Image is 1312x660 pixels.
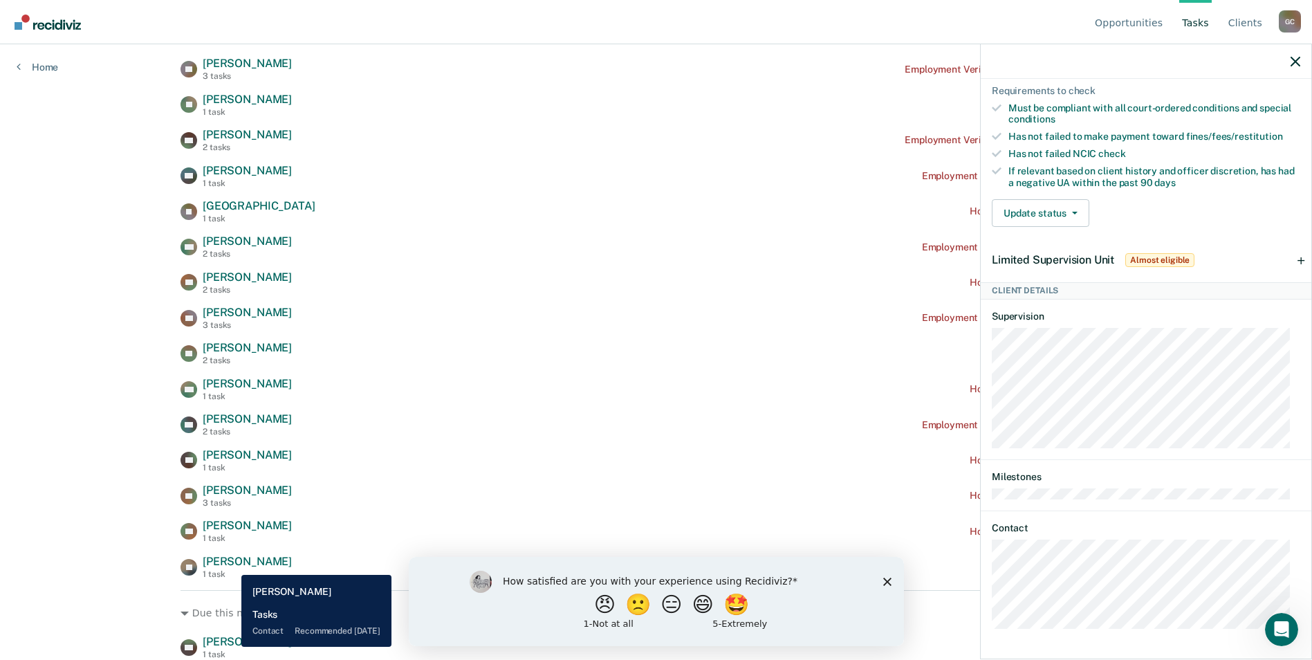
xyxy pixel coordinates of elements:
iframe: Intercom live chat [1265,613,1298,646]
div: Home contact recommended [DATE] [970,455,1131,466]
span: [PERSON_NAME] [203,57,292,70]
div: Home contact recommended [DATE] [970,383,1131,395]
div: 1 task [203,214,315,223]
div: 2 tasks [203,356,292,365]
div: Employment Verification recommended a year ago [905,64,1131,75]
div: Employment Verification recommended [DATE] [922,241,1131,253]
span: fines/fees/restitution [1186,131,1283,142]
span: days [1154,177,1175,188]
div: Employment Verification recommended [DATE] [922,419,1131,431]
button: Update status [992,199,1089,227]
div: 2 tasks [203,427,292,437]
div: Home contact recommended [DATE] [970,490,1131,502]
div: 2 tasks [203,249,292,259]
div: Requirements to check [992,85,1300,97]
div: Has not failed to make payment toward [1008,131,1300,143]
span: [PERSON_NAME] [203,128,292,141]
div: 3 tasks [203,71,292,81]
div: G C [1279,10,1301,33]
div: Home contact recommended [DATE] [970,205,1131,217]
div: 1 task [203,569,292,579]
a: Home [17,61,58,73]
div: Must be compliant with all court-ordered conditions and special [1008,102,1300,126]
div: Employment Verification recommended [DATE] [922,312,1131,324]
div: Has not failed NCIC [1008,148,1300,160]
span: [PERSON_NAME] [203,555,292,568]
div: 3 tasks [203,320,292,330]
span: [PERSON_NAME] [203,93,292,106]
span: [PERSON_NAME] [203,412,292,425]
dt: Milestones [992,471,1300,483]
div: Employment Verification recommended a year ago [905,134,1131,146]
span: check [1098,148,1125,159]
button: Profile dropdown button [1279,10,1301,33]
span: [GEOGRAPHIC_DATA] [203,199,315,212]
span: [PERSON_NAME] [203,377,292,390]
div: 2 tasks [203,143,292,152]
div: 3 tasks [203,498,292,508]
dt: Contact [992,522,1300,534]
span: [PERSON_NAME] [203,635,292,648]
span: [PERSON_NAME] [203,306,292,319]
span: Almost eligible [1125,253,1194,267]
div: Client Details [981,282,1311,299]
div: 1 task [203,463,292,473]
span: [PERSON_NAME] [203,519,292,532]
span: [PERSON_NAME] [203,235,292,248]
span: [PERSON_NAME] [203,164,292,177]
div: Home contact recommended [DATE] [970,526,1131,538]
img: Recidiviz [15,15,81,30]
span: [PERSON_NAME] [203,448,292,461]
div: 1 task [203,392,292,401]
div: 1 task [203,107,292,117]
div: 2 tasks [203,285,292,295]
div: Due this month [181,602,1131,624]
div: If relevant based on client history and officer discretion, has had a negative UA within the past 90 [1008,165,1300,189]
dt: Supervision [992,311,1300,322]
span: [PERSON_NAME] [203,341,292,354]
iframe: Survey by Kim from Recidiviz [409,557,904,646]
div: 1 task [203,178,292,188]
span: [PERSON_NAME] [203,484,292,497]
div: Employment Verification recommended [DATE] [922,170,1131,182]
div: 1 task [203,650,292,659]
span: Limited Supervision Unit [992,253,1114,266]
div: 1 task [203,533,292,543]
span: [PERSON_NAME] [203,271,292,284]
div: Limited Supervision UnitAlmost eligible [981,238,1311,282]
span: 1 [272,602,294,624]
span: conditions [1008,113,1055,125]
div: Home contact recommended [DATE] [970,277,1131,288]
